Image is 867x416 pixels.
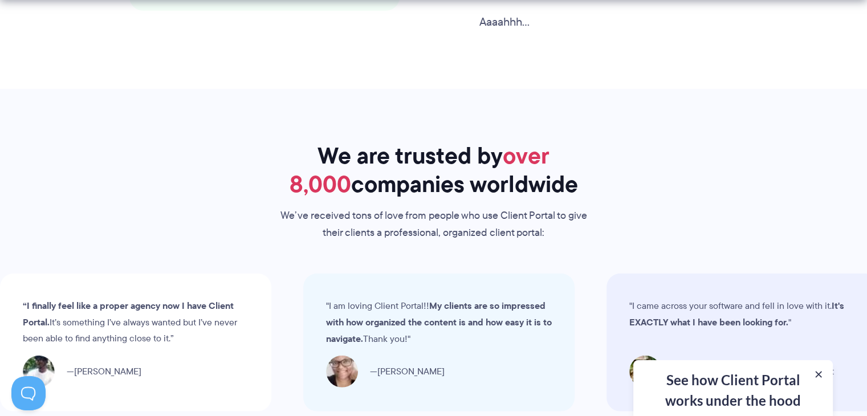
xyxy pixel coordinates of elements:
span: [PERSON_NAME] [54,364,129,380]
iframe: Toggle Customer Support [11,376,46,410]
span: [PERSON_NAME] [357,364,432,380]
img: Anthony Wallace [10,356,42,388]
blockquote: "I am loving Client Portal!! Thank you!" [314,297,539,347]
p: We’ve received tons of love from people who use Client Portal to give their clients a professiona... [277,207,591,242]
img: AB Lieberman, CEO of Clicks Talent [617,356,649,388]
img: Tasha Hussey [314,356,345,388]
blockquote: It’s something I’ve always wanted but I’ve never been able to find anything close to it.” [10,297,236,346]
strong: “I finally feel like a proper agency now I have Client Portal. [10,299,221,329]
p: Aaaahhh… [479,11,705,32]
strong: My clients are so impressed with how organized the content is and how easy it is to navigate. [314,299,539,345]
strong: It's EXACTLY what I have been looking for. [617,299,832,329]
blockquote: "I came across your software and fell in love with it. " [617,297,842,331]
